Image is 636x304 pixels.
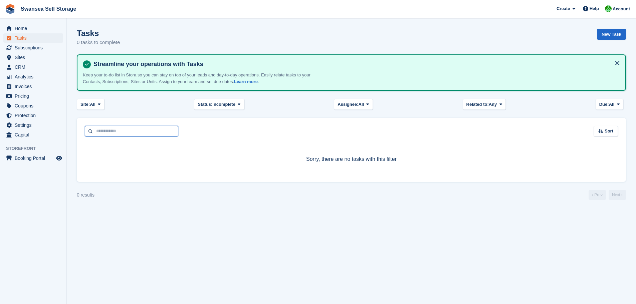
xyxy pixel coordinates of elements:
[557,5,570,12] span: Create
[3,82,63,91] a: menu
[234,79,258,84] a: Learn more
[15,62,55,72] span: CRM
[609,101,615,108] span: All
[3,101,63,110] a: menu
[15,111,55,120] span: Protection
[3,130,63,139] a: menu
[5,4,15,14] img: stora-icon-8386f47178a22dfd0bd8f6a31ec36ba5ce8667c1dd55bd0f319d3a0aa187defe.svg
[77,99,104,110] button: Site: All
[15,154,55,163] span: Booking Portal
[83,72,316,85] p: Keep your to-do list in Stora so you can stay on top of your leads and day-to-day operations. Eas...
[3,91,63,101] a: menu
[596,99,623,110] button: Due: All
[3,43,63,52] a: menu
[463,99,506,110] button: Related to: Any
[489,101,497,108] span: Any
[15,120,55,130] span: Settings
[55,154,63,162] a: Preview store
[77,192,94,199] div: 0 results
[3,154,63,163] a: menu
[91,60,620,68] h4: Streamline your operations with Tasks
[15,72,55,81] span: Analytics
[599,101,609,108] span: Due:
[15,53,55,62] span: Sites
[605,128,613,134] span: Sort
[77,29,120,38] h1: Tasks
[18,3,79,14] a: Swansea Self Storage
[338,101,358,108] span: Assignee:
[589,190,606,200] a: Previous
[590,5,599,12] span: Help
[613,6,630,12] span: Account
[77,39,120,46] p: 0 tasks to complete
[198,101,212,108] span: Status:
[605,5,612,12] img: Andrew Robbins
[3,33,63,43] a: menu
[3,53,63,62] a: menu
[597,29,626,40] a: New Task
[3,111,63,120] a: menu
[609,190,626,200] a: Next
[85,155,618,163] p: Sorry, there are no tasks with this filter
[359,101,364,108] span: All
[3,62,63,72] a: menu
[80,101,90,108] span: Site:
[194,99,244,110] button: Status: Incomplete
[15,91,55,101] span: Pricing
[15,43,55,52] span: Subscriptions
[3,24,63,33] a: menu
[334,99,373,110] button: Assignee: All
[15,130,55,139] span: Capital
[587,190,627,200] nav: Page
[466,101,489,108] span: Related to:
[15,33,55,43] span: Tasks
[15,82,55,91] span: Invoices
[15,101,55,110] span: Coupons
[3,120,63,130] a: menu
[6,145,66,152] span: Storefront
[90,101,95,108] span: All
[15,24,55,33] span: Home
[3,72,63,81] a: menu
[212,101,235,108] span: Incomplete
